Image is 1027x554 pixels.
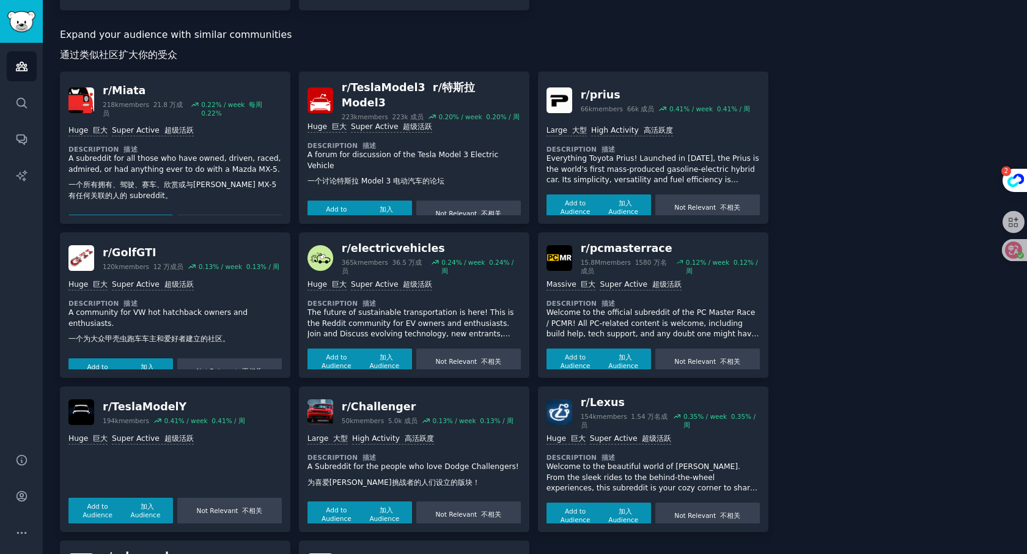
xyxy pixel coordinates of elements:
[68,299,282,308] dt: Description
[581,280,595,289] font: 巨大
[369,205,399,221] font: 加入 Audience
[608,353,638,369] font: 加入 Audience
[68,145,282,153] dt: Description
[68,334,230,343] font: 一个为大众甲壳虫跑车车主和爱好者建立的社区。
[369,506,399,522] font: 加入 Audience
[68,434,108,445] div: Huge
[547,245,572,271] img: pcmasterrace
[432,416,513,425] div: 0.13 % / week
[307,177,444,185] font: 一个讨论特斯拉 Model 3 电动汽车的论坛
[201,101,262,117] font: 每周 0.22%
[547,399,572,425] img: Lexus
[655,194,760,220] button: Not Relevant 不相关
[547,153,760,186] p: Everything Toyota Prius! Launched in [DATE], the Prius is the world's first mass-produced gasolin...
[392,113,423,120] font: 223k 成员
[93,434,108,443] font: 巨大
[342,258,427,275] div: 365k members
[342,113,424,121] div: 223k members
[307,122,347,133] div: Huge
[683,413,756,429] font: 0.35% / 周
[212,417,245,424] font: 0.41% / 周
[416,501,521,527] button: Not Relevant 不相关
[332,122,347,131] font: 巨大
[547,87,572,113] img: prius
[123,300,138,307] font: 描述
[571,434,586,443] font: 巨大
[547,299,760,308] dt: Description
[103,245,279,260] div: r/ GolfGTI
[547,145,760,153] dt: Description
[68,498,173,523] button: Add to Audience 加入 Audience
[486,113,520,120] font: 0.20% / 周
[581,259,667,275] font: 1580 万名成员
[307,478,480,487] font: 为喜爱[PERSON_NAME]挑战者的人们设立的版块！
[608,508,638,523] font: 加入 Audience
[68,180,276,200] font: 一个所有拥有、驾驶、赛车、欣赏或与[PERSON_NAME] MX-5 有任何关联的人的 subreddit。
[307,434,348,445] div: Large
[669,105,750,113] div: 0.41 % / week
[481,511,501,518] font: 不相关
[164,416,245,425] div: 0.41 % / week
[686,258,760,275] div: 0.12 % / week
[164,280,194,289] font: 超级活跃
[591,125,673,137] div: High Activity
[547,434,586,445] div: Huge
[164,434,194,443] font: 超级活跃
[581,412,669,429] div: 154k members
[602,300,616,307] font: 描述
[644,126,673,135] font: 高活跃度
[201,100,282,117] div: 0.22 % / week
[342,399,513,415] div: r/ Challenger
[103,399,245,415] div: r/ TeslaModelY
[547,453,760,462] dt: Description
[177,498,282,523] button: Not Relevant 不相关
[405,434,434,443] font: 高活跃度
[351,122,432,133] div: Super Active
[642,434,671,443] font: 超级活跃
[307,462,521,493] p: A Subreddit for the people who love Dodge Challengers!
[307,308,521,340] p: The future of sustainable transportation is here! This is the Reddit community for EV owners and ...
[112,279,193,291] div: Super Active
[93,280,108,289] font: 巨大
[481,358,501,365] font: 不相关
[68,245,94,271] img: GolfGTI
[153,263,184,270] font: 12 万成员
[307,150,521,192] p: A forum for discussion of the Tesla Model 3 Electric Vehicle
[199,262,279,271] div: 0.13 % / week
[363,300,377,307] font: 描述
[581,105,655,113] div: 66k members
[342,259,422,275] font: 36.5 万成员
[572,126,587,135] font: 大型
[103,416,149,425] div: 194k members
[242,507,262,514] font: 不相关
[242,367,262,375] font: 不相关
[60,28,292,67] span: Expand your audience with similar communities
[655,349,760,374] button: Not Relevant 不相关
[112,434,193,445] div: Super Active
[720,358,740,365] font: 不相关
[307,279,347,291] div: Huge
[720,204,740,211] font: 不相关
[481,210,501,217] font: 不相关
[600,279,681,291] div: Super Active
[164,126,194,135] font: 超级活跃
[352,434,434,445] div: High Activity
[68,399,94,425] img: TeslaModelY
[351,279,432,291] div: Super Active
[547,503,651,528] button: Add to Audience 加入 Audience
[307,141,521,150] dt: Description
[68,279,108,291] div: Huge
[416,201,521,226] button: Not Relevant 不相关
[68,358,173,384] button: Add to Audience 加入 Audience
[93,126,108,135] font: 巨大
[68,153,282,206] p: A subreddit for all those who have owned, driven, raced, admired, or had anything ever to do with...
[683,412,760,429] div: 0.35 % / week
[68,87,94,113] img: Miata
[627,105,655,113] font: 66k 成员
[363,454,377,461] font: 描述
[581,241,760,256] div: r/ pcmasterrace
[131,503,161,519] font: 加入 Audience
[547,308,760,340] p: Welcome to the official subreddit of the PC Master Race / PCMR! All PC-related content is welcome...
[103,262,183,271] div: 120k members
[342,80,521,110] div: r/ TeslaModel3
